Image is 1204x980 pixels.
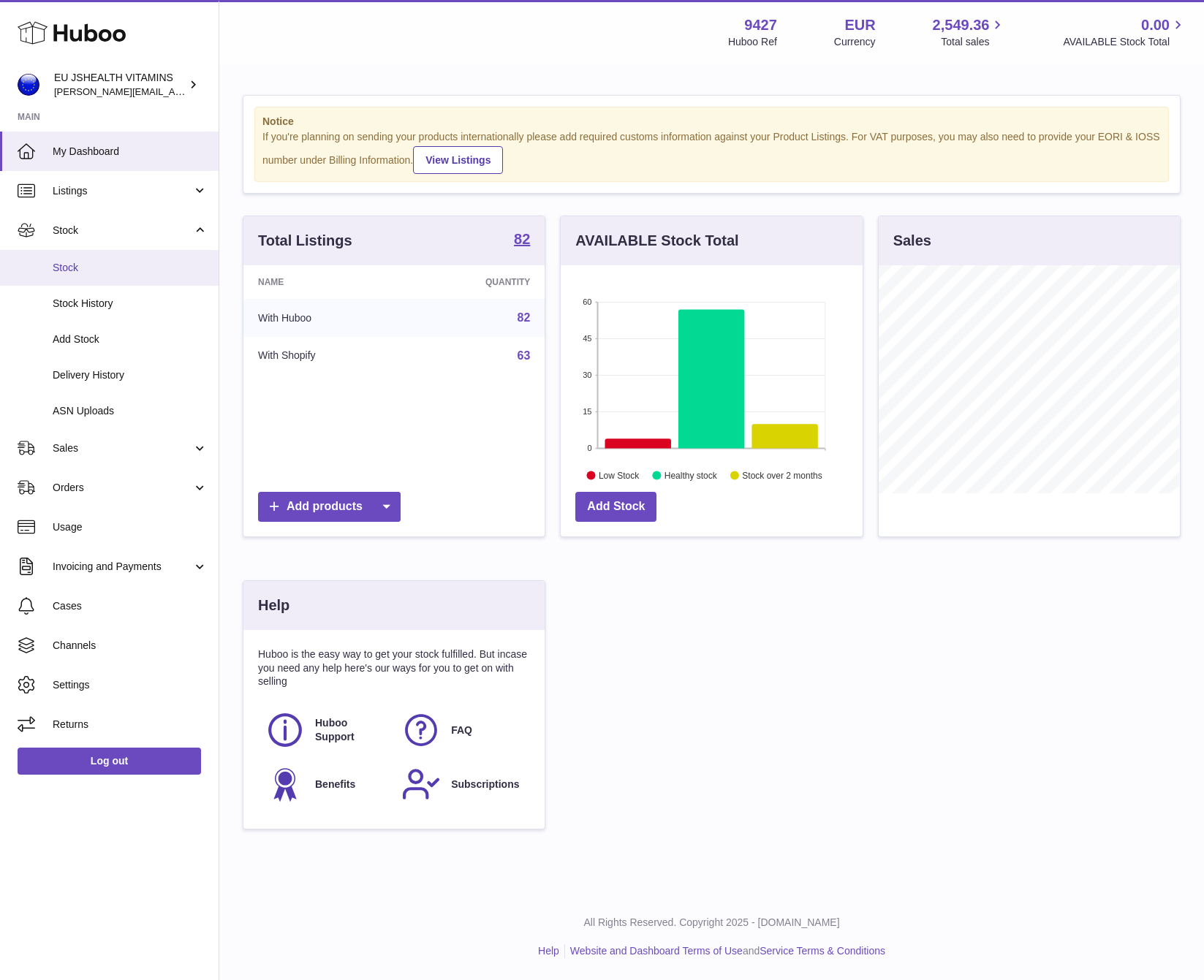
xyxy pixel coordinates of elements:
span: Stock [53,261,208,275]
text: Low Stock [599,470,640,480]
a: Help [538,945,559,957]
span: Orders [53,481,192,495]
div: EU JSHEALTH VITAMINS [54,71,186,99]
span: Cases [53,599,208,613]
text: 15 [583,407,592,416]
td: With Huboo [243,299,406,337]
div: Huboo Ref [728,35,777,49]
span: ASN Uploads [53,404,208,418]
div: If you're planning on sending your products internationally please add required customs informati... [262,130,1161,174]
th: Name [243,265,406,299]
h3: AVAILABLE Stock Total [575,231,738,251]
a: 0.00 AVAILABLE Stock Total [1063,15,1186,49]
th: Quantity [406,265,545,299]
span: My Dashboard [53,145,208,159]
span: Subscriptions [451,778,519,791]
a: Subscriptions [401,764,523,804]
a: Service Terms & Conditions [760,945,885,957]
p: Huboo is the easy way to get your stock fulfilled. But incase you need any help here's our ways f... [258,647,530,689]
h3: Total Listings [258,231,352,251]
span: Listings [53,184,192,198]
a: 2,549.36 Total sales [933,15,1007,49]
span: Invoicing and Payments [53,560,192,574]
a: View Listings [413,146,503,174]
a: Website and Dashboard Terms of Use [570,945,743,957]
span: Add Stock [53,333,208,346]
strong: EUR [844,15,875,35]
text: Stock over 2 months [743,470,822,480]
span: Benefits [315,778,355,791]
a: 82 [518,311,531,324]
span: [PERSON_NAME][EMAIL_ADDRESS][DOMAIN_NAME] [54,86,293,97]
span: FAQ [451,723,472,737]
text: 30 [583,371,592,379]
div: Currency [834,35,876,49]
a: 82 [514,232,530,249]
strong: 9427 [744,15,777,35]
span: 2,549.36 [933,15,990,35]
span: 0.00 [1141,15,1170,35]
text: 0 [588,444,592,452]
a: Log out [18,748,201,774]
a: Add products [258,492,401,522]
span: AVAILABLE Stock Total [1063,35,1186,49]
img: laura@jessicasepel.com [18,74,39,96]
strong: 82 [514,232,530,246]
a: Huboo Support [265,710,387,750]
a: 63 [518,349,531,362]
a: Add Stock [575,492,656,522]
td: With Shopify [243,337,406,375]
text: 60 [583,297,592,306]
span: Stock [53,224,192,238]
text: 45 [583,334,592,343]
span: Sales [53,441,192,455]
span: Stock History [53,297,208,311]
h3: Sales [893,231,931,251]
span: Total sales [941,35,1006,49]
a: FAQ [401,710,523,750]
li: and [565,944,885,958]
span: Channels [53,639,208,653]
p: All Rights Reserved. Copyright 2025 - [DOMAIN_NAME] [231,916,1192,930]
a: Benefits [265,764,387,804]
span: Huboo Support [315,716,385,744]
strong: Notice [262,115,1161,129]
span: Settings [53,678,208,692]
span: Returns [53,718,208,732]
h3: Help [258,596,289,615]
span: Delivery History [53,368,208,382]
span: Usage [53,520,208,534]
text: Healthy stock [665,470,718,480]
